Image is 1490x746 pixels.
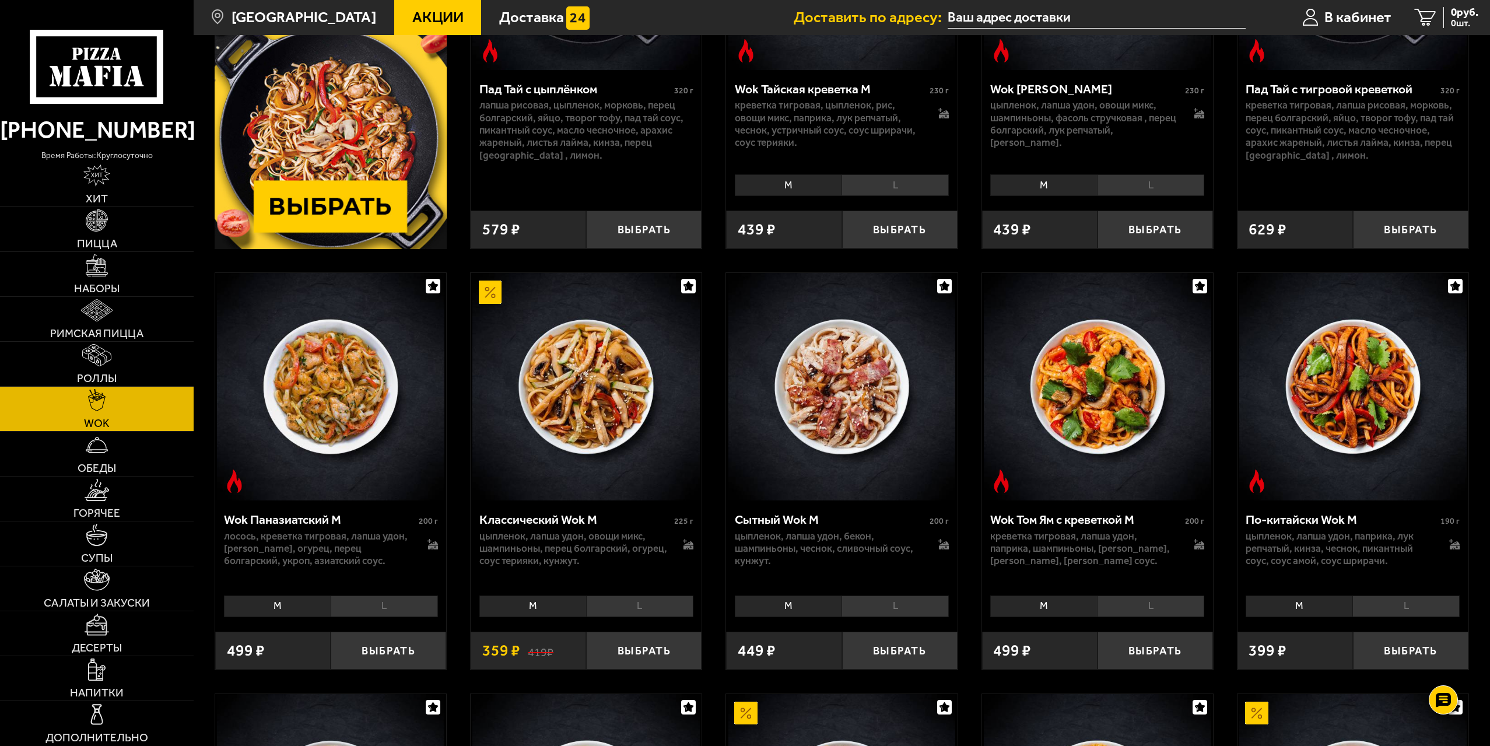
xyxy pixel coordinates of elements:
span: проспект Энтузиастов, 39к1 [948,7,1246,29]
span: Салаты и закуски [44,597,150,608]
img: Акционный [1245,702,1268,725]
span: В кабинет [1324,10,1391,25]
button: Выбрать [1098,632,1213,670]
li: M [735,174,842,196]
span: 320 г [1440,86,1460,96]
p: цыпленок, лапша удон, паприка, лук репчатый, кинза, чеснок, пикантный соус, соус Амой, соус шрирачи. [1246,530,1433,568]
li: M [1246,596,1352,617]
span: Хит [86,193,108,204]
p: лосось, креветка тигровая, лапша удон, [PERSON_NAME], огурец, перец болгарский, укроп, азиатский ... [224,530,412,568]
img: Острое блюдо [479,39,502,62]
li: L [1352,596,1460,617]
span: 230 г [930,86,949,96]
button: Выбрать [1353,632,1468,670]
img: Сытный Wok M [728,273,956,500]
span: 579 ₽ [482,222,520,237]
li: M [224,596,331,617]
s: 419 ₽ [528,643,553,659]
span: Десерты [72,642,122,653]
img: Wok Том Ям с креветкой M [984,273,1211,500]
span: 320 г [674,86,693,96]
a: Сытный Wok M [726,273,957,500]
img: Острое блюдо [1245,470,1268,493]
span: Римская пицца [50,328,143,339]
li: L [1097,174,1204,196]
a: АкционныйКлассический Wok M [471,273,702,500]
span: Пицца [77,238,117,249]
span: Супы [81,552,113,563]
img: Акционный [479,281,502,304]
span: 0 руб. [1451,7,1478,18]
span: 359 ₽ [482,643,520,659]
li: M [479,596,586,617]
span: Напитки [70,687,124,698]
img: Wok Паназиатский M [217,273,444,500]
li: M [735,596,842,617]
li: L [842,596,949,617]
img: Острое блюдо [734,39,758,62]
button: Выбрать [1353,211,1468,248]
p: цыпленок, лапша удон, бекон, шампиньоны, чеснок, сливочный соус, кунжут. [735,530,923,568]
img: Классический Wok M [472,273,700,500]
li: L [331,596,438,617]
li: M [990,596,1097,617]
span: 230 г [1185,86,1204,96]
span: 200 г [930,516,949,526]
button: Выбрать [1098,211,1213,248]
div: Сытный Wok M [735,512,927,527]
button: Выбрать [842,632,958,670]
span: WOK [84,418,110,429]
p: креветка тигровая, цыпленок, рис, овощи микс, паприка, лук репчатый, чеснок, устричный соус, соус... [735,99,923,149]
li: L [586,596,693,617]
span: 200 г [419,516,438,526]
div: По-китайски Wok M [1246,512,1438,527]
img: По-китайски Wok M [1239,273,1467,500]
span: Обеды [78,463,116,474]
span: 225 г [674,516,693,526]
img: Острое блюдо [223,470,246,493]
span: 499 ₽ [993,643,1031,659]
span: Роллы [77,373,117,384]
span: 449 ₽ [738,643,776,659]
button: Выбрать [331,632,446,670]
div: Пад Тай с цыплёнком [479,82,671,97]
span: [GEOGRAPHIC_DATA] [232,10,376,25]
button: Выбрать [586,211,702,248]
span: 629 ₽ [1249,222,1286,237]
div: Wok Том Ям с креветкой M [990,512,1182,527]
span: 200 г [1185,516,1204,526]
img: Острое блюдо [990,470,1013,493]
span: Горячее [73,507,120,519]
a: Острое блюдоWok Том Ям с креветкой M [982,273,1213,500]
a: Острое блюдоПо-китайски Wok M [1237,273,1468,500]
div: Пад Тай с тигровой креветкой [1246,82,1438,97]
span: Акции [412,10,464,25]
a: Острое блюдоWok Паназиатский M [215,273,446,500]
span: Дополнительно [45,732,148,743]
input: Ваш адрес доставки [948,7,1246,29]
span: 439 ₽ [993,222,1031,237]
p: цыпленок, лапша удон, овощи микс, шампиньоны, фасоль стручковая , перец болгарский, лук репчатый,... [990,99,1178,149]
img: Острое блюдо [1245,39,1268,62]
span: 499 ₽ [227,643,265,659]
p: цыпленок, лапша удон, овощи микс, шампиньоны, перец болгарский, огурец, соус терияки, кунжут. [479,530,667,568]
span: Наборы [74,283,120,294]
span: 439 ₽ [738,222,776,237]
span: Доставка [499,10,564,25]
span: 399 ₽ [1249,643,1286,659]
img: Острое блюдо [990,39,1013,62]
button: Выбрать [842,211,958,248]
div: Wok Паназиатский M [224,512,416,527]
li: L [842,174,949,196]
button: Выбрать [586,632,702,670]
img: Акционный [734,702,758,725]
span: 190 г [1440,516,1460,526]
li: M [990,174,1097,196]
p: лапша рисовая, цыпленок, морковь, перец болгарский, яйцо, творог тофу, пад тай соус, пикантный со... [479,99,693,161]
li: L [1097,596,1204,617]
p: креветка тигровая, лапша рисовая, морковь, перец болгарский, яйцо, творог тофу, пад тай соус, пик... [1246,99,1460,161]
span: 0 шт. [1451,19,1478,28]
div: Wok Тайская креветка M [735,82,927,97]
img: 15daf4d41897b9f0e9f617042186c801.svg [566,6,590,30]
div: Wok [PERSON_NAME] [990,82,1182,97]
